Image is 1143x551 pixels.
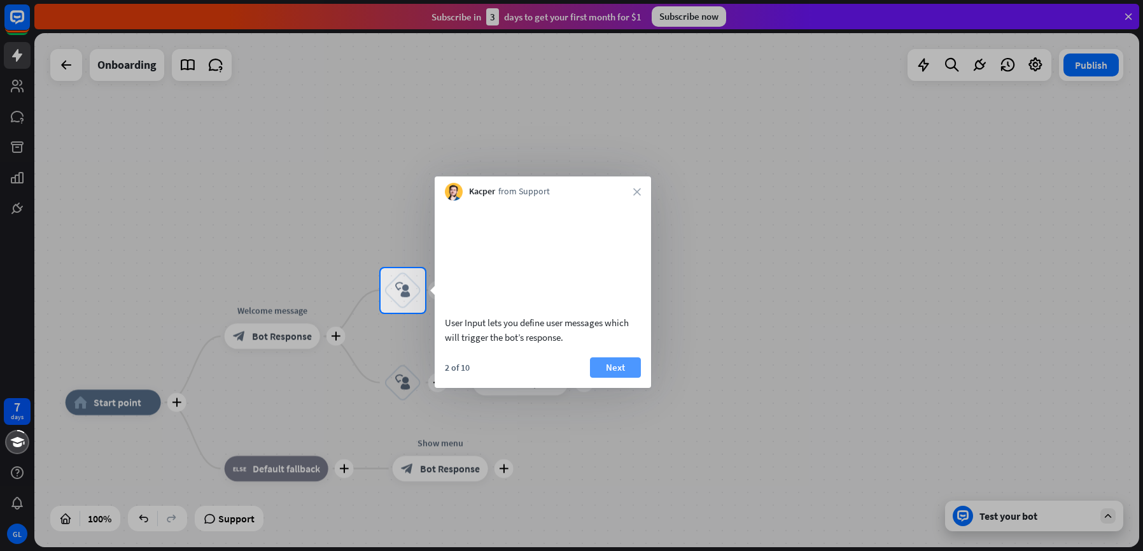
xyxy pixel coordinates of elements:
[498,185,550,198] span: from Support
[469,185,495,198] span: Kacper
[590,357,641,378] button: Next
[445,315,641,345] div: User Input lets you define user messages which will trigger the bot’s response.
[633,188,641,196] i: close
[10,5,48,43] button: Open LiveChat chat widget
[395,283,410,298] i: block_user_input
[445,362,470,373] div: 2 of 10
